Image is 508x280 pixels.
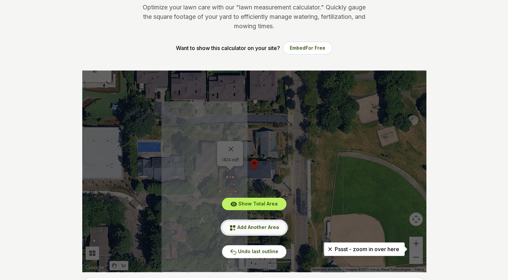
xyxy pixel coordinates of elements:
[222,198,286,210] button: Show Total Area
[176,44,280,52] p: Want to show this calculator on your site?
[222,221,286,234] button: Add Another Area
[306,45,325,51] span: For Free
[238,248,278,254] span: Undo last outline
[222,245,286,258] button: Undo last outline
[329,245,399,253] p: Pssst - zoom in over here
[283,42,332,54] button: EmbedFor Free
[237,224,279,230] span: Add Another Area
[141,3,367,31] p: Optimize your lawn care with our "lawn measurement calculator." Quickly gauge the square footage ...
[238,201,278,206] span: Show Total Area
